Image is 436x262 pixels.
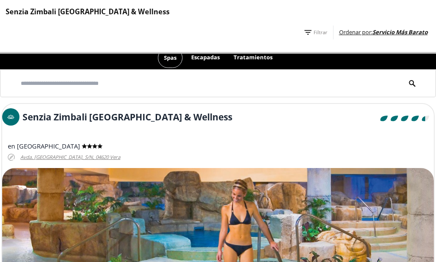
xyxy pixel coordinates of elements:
[234,53,272,61] span: Tratamientos
[20,152,120,162] span: Avda. [GEOGRAPHIC_DATA], S/N, 04620 Vera
[314,29,327,36] span: Filtrar
[298,26,333,40] button: Filtrar
[3,1,433,23] div: Senzia Zimbali [GEOGRAPHIC_DATA] & Wellness
[22,112,232,122] h1: Senzia Zimbali [GEOGRAPHIC_DATA] & Wellness
[339,28,371,36] span: Ordenar por
[372,28,428,36] span: Servicio Más Barato
[191,53,220,61] span: Escapadas
[339,28,428,37] label: :
[8,142,80,150] span: en [GEOGRAPHIC_DATA]
[164,54,176,61] span: Spas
